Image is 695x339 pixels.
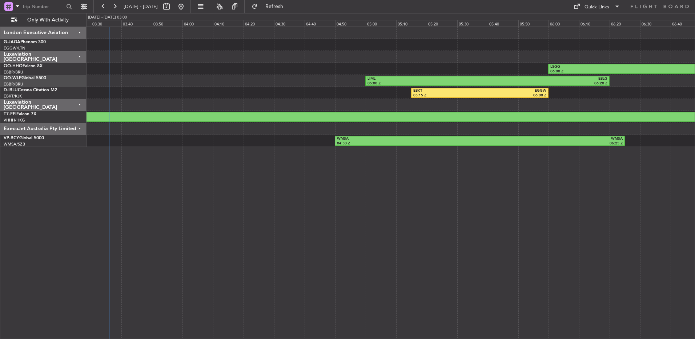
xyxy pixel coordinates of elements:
div: 05:10 [396,20,427,27]
div: 05:40 [488,20,518,27]
a: OO-HHOFalcon 8X [4,64,43,68]
div: 05:20 [427,20,457,27]
div: 06:10 [579,20,610,27]
div: [DATE] - [DATE] 03:00 [88,15,127,21]
a: EGGW/LTN [4,45,25,51]
a: WMSA/SZB [4,141,25,147]
input: Trip Number [22,1,64,12]
div: 04:30 [274,20,305,27]
a: T7-FFIFalcon 7X [4,112,36,116]
div: 06:00 Z [550,69,640,74]
div: 05:00 [366,20,396,27]
button: Refresh [248,1,292,12]
div: WMSA [480,136,623,141]
div: LSGG [550,64,640,69]
div: 06:00 [549,20,579,27]
span: OO-HHO [4,64,23,68]
div: 05:30 [457,20,488,27]
a: EBBR/BRU [4,69,23,75]
a: VHHH/HKG [4,117,25,123]
a: OO-WLPGlobal 5500 [4,76,46,80]
div: 04:50 Z [337,141,480,146]
div: 05:50 [518,20,549,27]
a: D-IBLUCessna Citation M2 [4,88,57,92]
div: 06:00 Z [480,93,546,98]
span: G-JAGA [4,40,20,44]
button: Quick Links [570,1,624,12]
span: D-IBLU [4,88,18,92]
div: EBLG [487,76,607,81]
div: 04:00 [182,20,213,27]
div: 06:25 Z [480,141,623,146]
span: Only With Activity [19,17,77,23]
a: G-JAGAPhenom 300 [4,40,46,44]
span: VP-BCY [4,136,19,140]
div: 06:20 Z [487,81,607,86]
a: EBBR/BRU [4,81,23,87]
button: Only With Activity [8,14,79,26]
div: 05:15 Z [413,93,480,98]
div: 03:50 [152,20,182,27]
span: Refresh [259,4,290,9]
a: VP-BCYGlobal 5000 [4,136,44,140]
div: 03:30 [91,20,121,27]
div: 04:50 [335,20,366,27]
div: 03:40 [121,20,152,27]
div: Quick Links [584,4,609,11]
div: EBKT [413,88,480,93]
span: T7-FFI [4,112,16,116]
span: [DATE] - [DATE] [124,3,158,10]
a: EBKT/KJK [4,93,22,99]
div: LIML [367,76,487,81]
div: 06:30 [640,20,671,27]
div: 04:20 [244,20,274,27]
div: 04:10 [213,20,244,27]
div: EGGW [480,88,546,93]
div: 04:40 [305,20,335,27]
div: 05:00 Z [367,81,487,86]
div: WMSA [337,136,480,141]
div: 06:20 [610,20,640,27]
span: OO-WLP [4,76,21,80]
